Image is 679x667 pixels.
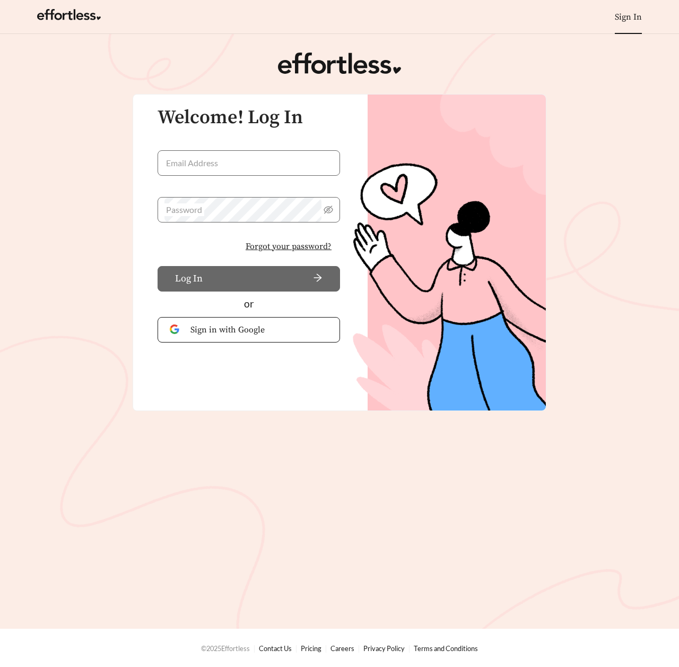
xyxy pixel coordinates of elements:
span: Sign in with Google [190,323,328,336]
button: Forgot your password? [237,235,340,258]
span: © 2025 Effortless [201,644,250,653]
div: or [158,296,340,312]
h3: Welcome! Log In [158,107,340,129]
a: Sign In [615,12,642,22]
a: Contact Us [259,644,292,653]
button: Sign in with Google [158,317,340,343]
a: Terms and Conditions [414,644,478,653]
a: Pricing [301,644,321,653]
a: Careers [330,644,354,653]
span: Forgot your password? [246,240,332,253]
span: eye-invisible [324,205,333,215]
button: Log Inarrow-right [158,266,340,292]
a: Privacy Policy [363,644,405,653]
img: Google Authentication [170,324,182,335]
